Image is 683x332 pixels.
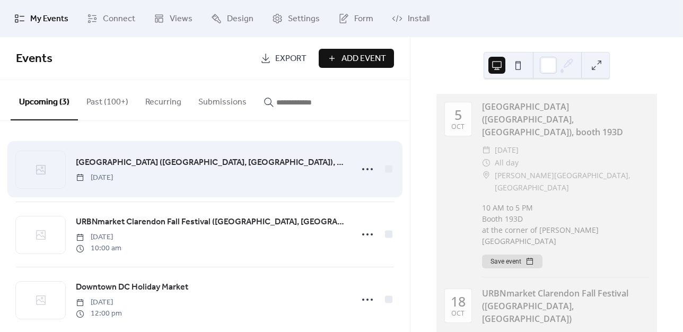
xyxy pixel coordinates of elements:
[190,80,255,119] button: Submissions
[146,4,200,33] a: Views
[482,202,649,247] div: 10 AM to 5 PM Booth 193D at the corner of [PERSON_NAME][GEOGRAPHIC_DATA]
[30,13,68,25] span: My Events
[408,13,430,25] span: Install
[76,297,122,308] span: [DATE]
[482,287,649,325] div: URBNmarket Clarendon Fall Festival ([GEOGRAPHIC_DATA], [GEOGRAPHIC_DATA])
[78,80,137,119] button: Past (100+)
[76,232,121,243] span: [DATE]
[354,13,373,25] span: Form
[76,156,346,169] span: [GEOGRAPHIC_DATA] ([GEOGRAPHIC_DATA], [GEOGRAPHIC_DATA]), booth 193D
[264,4,328,33] a: Settings
[482,100,649,138] div: [GEOGRAPHIC_DATA] ([GEOGRAPHIC_DATA], [GEOGRAPHIC_DATA]), booth 193D
[384,4,437,33] a: Install
[170,13,192,25] span: Views
[482,255,542,268] button: Save event
[288,13,320,25] span: Settings
[137,80,190,119] button: Recurring
[495,144,519,156] span: [DATE]
[103,13,135,25] span: Connect
[454,108,462,121] div: 5
[16,47,52,71] span: Events
[451,295,466,308] div: 18
[76,156,346,170] a: [GEOGRAPHIC_DATA] ([GEOGRAPHIC_DATA], [GEOGRAPHIC_DATA]), booth 193D
[482,156,491,169] div: ​
[495,156,519,169] span: All day
[76,308,122,319] span: 12:00 pm
[76,215,346,229] a: URBNmarket Clarendon Fall Festival ([GEOGRAPHIC_DATA], [GEOGRAPHIC_DATA])
[76,243,121,254] span: 10:00 am
[482,144,491,156] div: ​
[451,124,465,130] div: Oct
[79,4,143,33] a: Connect
[451,310,465,317] div: Oct
[11,80,78,120] button: Upcoming (3)
[76,281,188,294] a: Downtown DC Holiday Market
[275,53,307,65] span: Export
[319,49,394,68] button: Add Event
[76,172,113,184] span: [DATE]
[76,216,346,229] span: URBNmarket Clarendon Fall Festival ([GEOGRAPHIC_DATA], [GEOGRAPHIC_DATA])
[495,169,649,195] span: [PERSON_NAME][GEOGRAPHIC_DATA], [GEOGRAPHIC_DATA]
[6,4,76,33] a: My Events
[482,169,491,182] div: ​
[252,49,314,68] a: Export
[203,4,261,33] a: Design
[341,53,386,65] span: Add Event
[227,13,253,25] span: Design
[330,4,381,33] a: Form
